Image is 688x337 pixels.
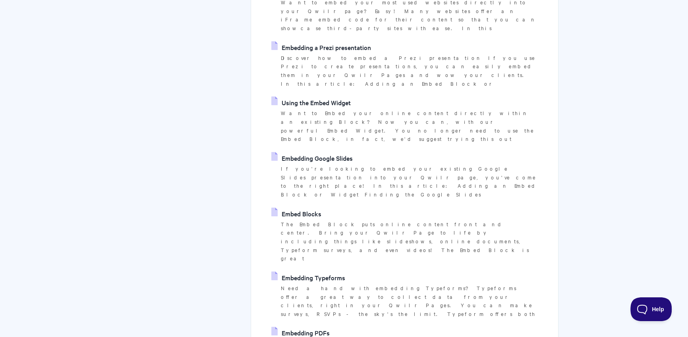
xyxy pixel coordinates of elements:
[271,152,353,164] a: Embedding Google Slides
[271,272,345,283] a: Embedding Typeforms
[281,220,538,263] p: The Embed Block puts online content front and center. Bring your Qwilr Page to life by including ...
[281,54,538,88] p: Discover how to embed a Prezi presentation If you use Prezi to create presentations, you can easi...
[281,284,538,318] p: Need a hand with embedding Typeforms? Typeforms offer a great way to collect data from your clien...
[281,109,538,143] p: Want to Embed your online content directly within an existing Block? Now you can, with our powerf...
[271,41,371,53] a: Embedding a Prezi presentation
[271,96,351,108] a: Using the Embed Widget
[281,164,538,199] p: If you're looking to embed your existing Google Slides presentation into your Qwilr page, you've ...
[271,208,321,220] a: Embed Blocks
[630,297,672,321] iframe: Toggle Customer Support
